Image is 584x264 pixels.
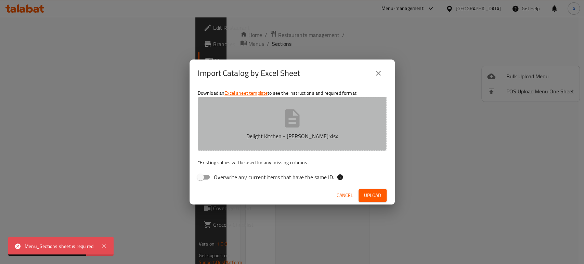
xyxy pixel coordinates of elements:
svg: If the overwrite option isn't selected, then the items that match an existing ID will be ignored ... [337,174,343,181]
a: Excel sheet template [224,89,268,97]
div: Download an to see the instructions and required format. [190,87,395,186]
div: Menu_Sections sheet is required. [25,242,94,250]
p: Delight Kitchen - [PERSON_NAME].xlsx [208,132,376,140]
span: Cancel [337,191,353,200]
button: Upload [359,189,387,202]
span: Overwrite any current items that have the same ID. [214,173,334,181]
h2: Import Catalog by Excel Sheet [198,68,300,79]
button: close [370,65,387,81]
button: Cancel [334,189,356,202]
span: Upload [364,191,381,200]
p: Existing values will be used for any missing columns. [198,159,387,166]
button: Delight Kitchen - [PERSON_NAME].xlsx [198,97,387,151]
